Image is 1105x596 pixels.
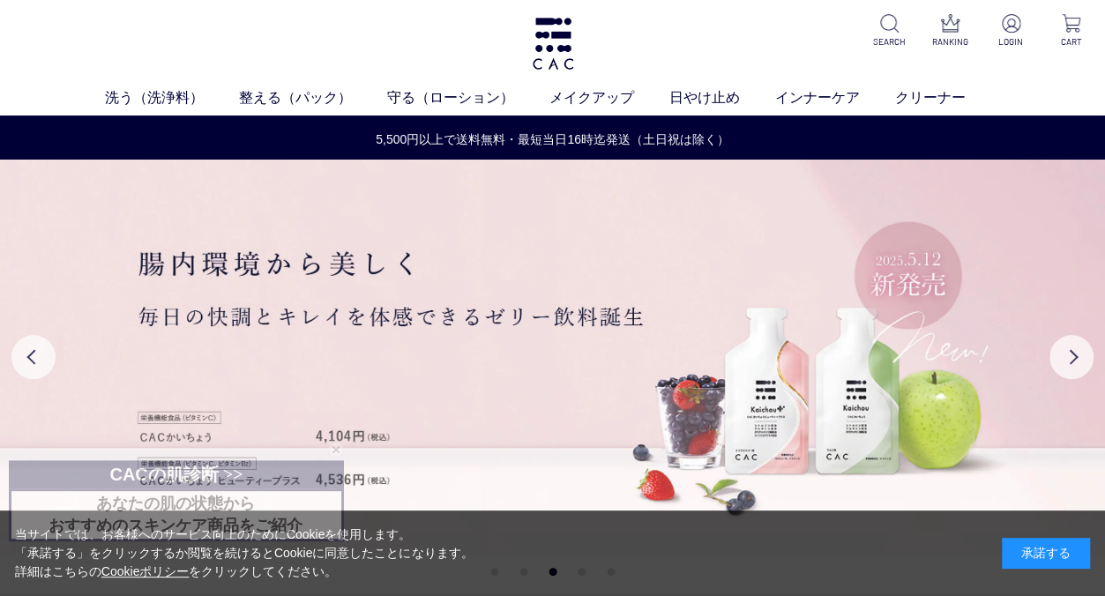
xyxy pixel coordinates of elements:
a: Cookieポリシー [101,564,190,578]
button: Next [1049,335,1094,379]
a: 日やけ止め [669,87,775,108]
a: 守る（ローション） [387,87,549,108]
a: インナーケア [775,87,895,108]
p: RANKING [930,35,969,48]
p: CART [1052,35,1091,48]
a: メイクアップ [549,87,669,108]
a: 洗う（洗浄料） [105,87,239,108]
img: logo [530,18,576,70]
a: LOGIN [991,14,1030,48]
p: SEARCH [870,35,908,48]
p: LOGIN [991,35,1030,48]
a: クリーナー [895,87,1001,108]
a: SEARCH [870,14,908,48]
a: 整える（パック） [239,87,387,108]
div: 承諾する [1002,538,1090,569]
a: RANKING [930,14,969,48]
a: CART [1052,14,1091,48]
a: 5,500円以上で送料無料・最短当日16時迄発送（土日祝は除く） [1,130,1104,149]
div: 当サイトでは、お客様へのサービス向上のためにCookieを使用します。 「承諾する」をクリックするか閲覧を続けるとCookieに同意したことになります。 詳細はこちらの をクリックしてください。 [15,525,474,581]
button: Previous [11,335,56,379]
